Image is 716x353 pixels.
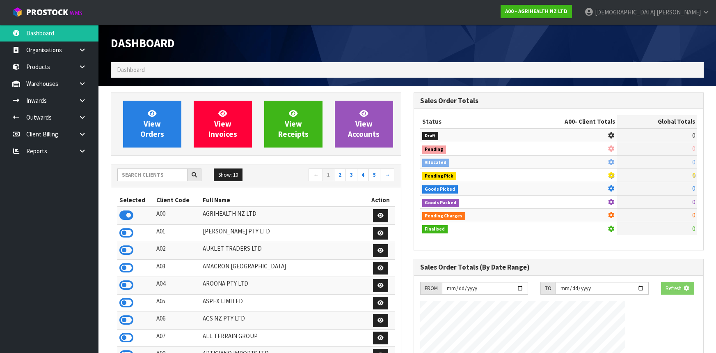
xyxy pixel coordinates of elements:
h3: Sales Order Totals [420,97,698,105]
a: → [380,168,394,182]
a: ← [309,168,323,182]
th: Selected [117,194,154,207]
span: 0 [692,225,695,233]
a: 4 [357,168,369,182]
td: A03 [154,259,200,277]
div: FROM [420,282,442,295]
button: Refresh [661,282,694,295]
th: Global Totals [617,115,697,128]
span: View Accounts [348,108,380,139]
a: 5 [368,168,380,182]
span: Dashboard [111,36,175,51]
td: A07 [154,329,200,347]
span: View Invoices [208,108,237,139]
img: cube-alt.png [12,7,23,17]
span: 0 [692,185,695,192]
th: Action [367,194,395,207]
td: ALL TERRAIN GROUP [201,329,367,347]
td: ACS NZ PTY LTD [201,312,367,330]
button: Show: 10 [214,168,242,182]
span: 0 [692,211,695,219]
small: WMS [70,9,82,17]
span: View Receipts [278,108,309,139]
span: 0 [692,132,695,139]
span: A00 [565,118,575,125]
td: A04 [154,277,200,295]
td: A06 [154,312,200,330]
span: Allocated [422,159,450,167]
a: 1 [323,168,334,182]
td: AUKLET TRADERS LTD [201,242,367,260]
td: AGRIHEALTH NZ LTD [201,207,367,224]
td: [PERSON_NAME] PTY LTD [201,224,367,242]
span: [DEMOGRAPHIC_DATA] [595,8,655,16]
a: ViewAccounts [335,101,393,148]
a: ViewReceipts [264,101,323,148]
th: - Client Totals [512,115,617,128]
a: 3 [345,168,357,182]
td: A02 [154,242,200,260]
span: Pending Pick [422,172,457,180]
span: [PERSON_NAME] [657,8,701,16]
span: Finalised [422,225,448,233]
nav: Page navigation [262,168,395,183]
td: AROONA PTY LTD [201,277,367,295]
a: A00 - AGRIHEALTH NZ LTD [501,5,572,18]
a: ViewInvoices [194,101,252,148]
div: TO [540,282,556,295]
span: ProStock [26,7,68,18]
th: Status [420,115,512,128]
td: AMACRON [GEOGRAPHIC_DATA] [201,259,367,277]
td: ASPEX LIMITED [201,294,367,312]
span: Goods Packed [422,199,460,207]
td: A05 [154,294,200,312]
span: 0 [692,145,695,152]
a: ViewOrders [123,101,181,148]
td: A01 [154,224,200,242]
span: 0 [692,171,695,179]
span: View Orders [140,108,164,139]
th: Client Code [154,194,200,207]
span: Draft [422,132,439,140]
td: A00 [154,207,200,224]
a: 2 [334,168,346,182]
span: 0 [692,198,695,206]
span: 0 [692,158,695,166]
input: Search clients [117,168,188,181]
strong: A00 - AGRIHEALTH NZ LTD [505,8,567,15]
h3: Sales Order Totals (By Date Range) [420,263,698,271]
span: Dashboard [117,66,145,74]
th: Full Name [201,194,367,207]
span: Pending Charges [422,212,466,220]
span: Pending [422,145,446,154]
span: Goods Picked [422,185,458,194]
